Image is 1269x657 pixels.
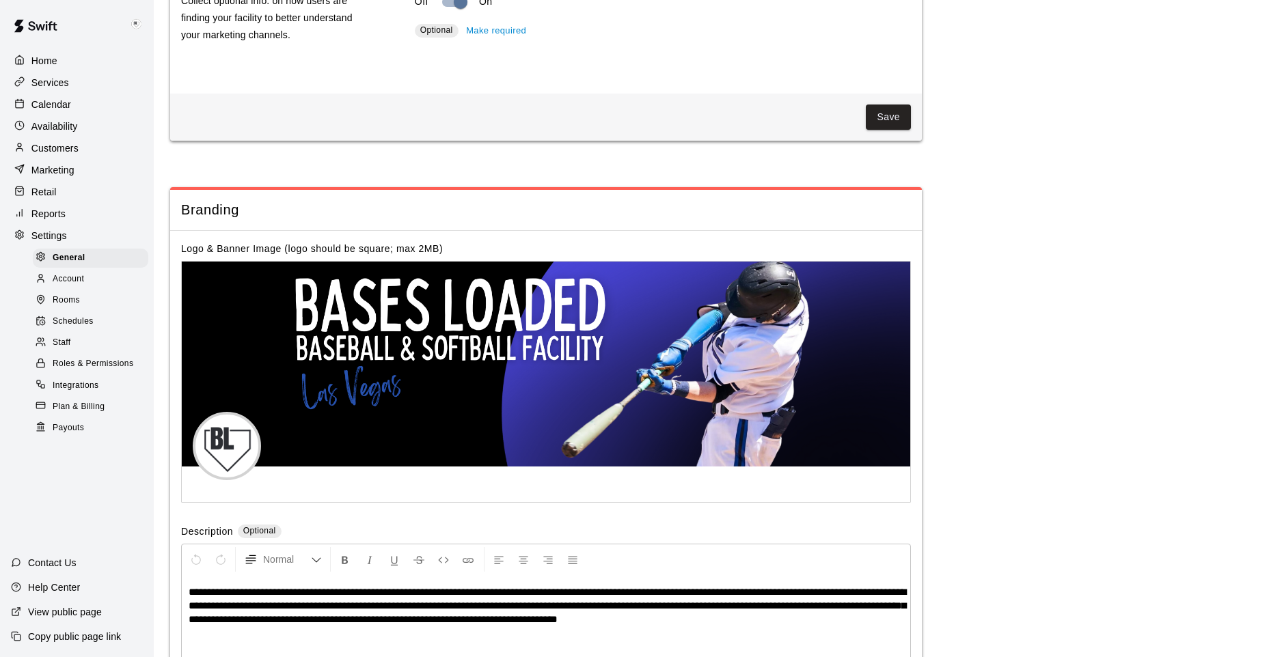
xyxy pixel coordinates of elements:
[33,419,148,438] div: Payouts
[456,547,480,572] button: Insert Link
[11,160,143,180] a: Marketing
[28,630,121,643] p: Copy public page link
[33,268,154,290] a: Account
[432,547,455,572] button: Insert Code
[33,397,148,417] div: Plan & Billing
[11,72,143,93] a: Services
[33,333,154,354] a: Staff
[536,547,560,572] button: Right Align
[28,581,80,594] p: Help Center
[53,315,94,328] span: Schedules
[28,556,77,570] p: Contact Us
[33,417,154,438] a: Payouts
[33,290,154,311] a: Rooms
[181,525,233,540] label: Description
[33,333,148,352] div: Staff
[53,336,70,350] span: Staff
[53,379,99,393] span: Integrations
[11,94,143,115] a: Calendar
[33,375,154,396] a: Integrations
[11,116,143,137] a: Availability
[53,251,85,265] span: General
[33,249,148,268] div: General
[31,163,74,177] p: Marketing
[53,357,133,371] span: Roles & Permissions
[53,400,105,414] span: Plan & Billing
[358,547,381,572] button: Format Italics
[263,553,311,566] span: Normal
[53,421,84,435] span: Payouts
[33,396,154,417] a: Plan & Billing
[11,182,143,202] a: Retail
[512,547,535,572] button: Center Align
[31,120,78,133] p: Availability
[487,547,510,572] button: Left Align
[31,76,69,89] p: Services
[866,104,911,130] button: Save
[209,547,232,572] button: Redo
[243,526,276,535] span: Optional
[181,201,911,219] span: Branding
[11,51,143,71] a: Home
[11,204,143,224] a: Reports
[11,138,143,158] a: Customers
[561,547,584,572] button: Justify Align
[125,11,154,38] div: Keith Brooks
[53,272,84,286] span: Account
[333,547,357,572] button: Format Bold
[33,312,148,331] div: Schedules
[33,354,148,374] div: Roles & Permissions
[31,141,79,155] p: Customers
[128,16,144,33] img: Keith Brooks
[33,354,154,375] a: Roles & Permissions
[33,247,154,268] a: General
[420,25,453,35] span: Optional
[31,98,71,111] p: Calendar
[33,270,148,289] div: Account
[11,225,143,246] a: Settings
[31,207,66,221] p: Reports
[33,291,148,310] div: Rooms
[31,229,67,242] p: Settings
[185,547,208,572] button: Undo
[33,311,154,333] a: Schedules
[33,376,148,395] div: Integrations
[463,20,530,42] button: Make required
[28,605,102,619] p: View public page
[238,547,327,572] button: Formatting Options
[31,54,57,68] p: Home
[407,547,431,572] button: Format Strikethrough
[31,185,57,199] p: Retail
[181,243,443,254] label: Logo & Banner Image (logo should be square; max 2MB)
[383,547,406,572] button: Format Underline
[53,294,80,307] span: Rooms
